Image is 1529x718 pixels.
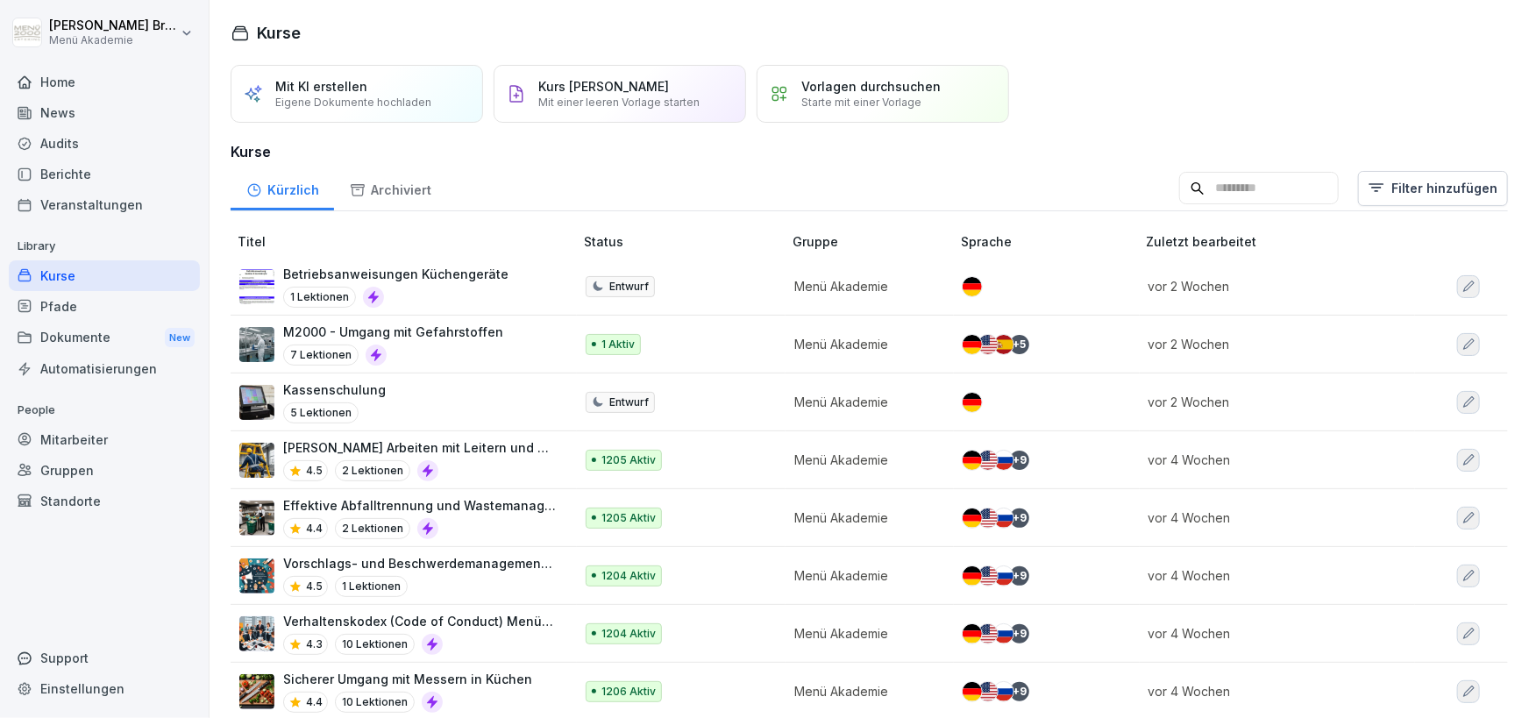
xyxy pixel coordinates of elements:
p: 2 Lektionen [335,518,410,539]
p: Status [584,232,786,251]
h3: Kurse [231,141,1508,162]
p: Entwurf [609,395,649,410]
img: ru.svg [994,566,1013,586]
p: 10 Lektionen [335,634,415,655]
p: 4.5 [306,579,323,594]
p: 1205 Aktiv [601,452,656,468]
p: Mit KI erstellen [275,79,367,94]
a: Mitarbeiter [9,424,200,455]
a: Berichte [9,159,200,189]
p: People [9,396,200,424]
div: Dokumente [9,322,200,354]
img: de.svg [963,508,982,528]
p: Menü Akademie [794,508,933,527]
p: vor 4 Wochen [1149,624,1395,643]
a: Audits [9,128,200,159]
img: us.svg [978,508,998,528]
img: es.svg [994,335,1013,354]
img: de.svg [963,624,982,643]
p: Sicherer Umgang mit Messern in Küchen [283,670,532,688]
a: News [9,97,200,128]
p: vor 2 Wochen [1149,335,1395,353]
a: DokumenteNew [9,322,200,354]
p: Menü Akademie [49,34,177,46]
p: 1206 Aktiv [601,684,656,700]
img: us.svg [978,335,998,354]
a: Gruppen [9,455,200,486]
p: Kassenschulung [283,380,386,399]
a: Veranstaltungen [9,189,200,220]
div: New [165,328,195,348]
p: Menü Akademie [794,451,933,469]
a: Standorte [9,486,200,516]
p: 4.5 [306,463,323,479]
p: Kurs [PERSON_NAME] [538,79,669,94]
p: 1 Lektionen [283,287,356,308]
img: de.svg [963,277,982,296]
a: Einstellungen [9,673,200,704]
img: hh3kvobgi93e94d22i1c6810.png [239,616,274,651]
p: Menü Akademie [794,566,933,585]
a: Pfade [9,291,200,322]
p: 1204 Aktiv [601,568,656,584]
img: fo1sisimhtzdww2xxsvhvhop.png [239,269,274,304]
a: Archiviert [334,166,446,210]
img: us.svg [978,451,998,470]
img: he669w9sgyb8g06jkdrmvx6u.png [239,501,274,536]
p: Titel [238,232,577,251]
a: Automatisierungen [9,353,200,384]
p: vor 4 Wochen [1149,566,1395,585]
p: Menü Akademie [794,682,933,700]
img: ru.svg [994,682,1013,701]
div: + 5 [1010,335,1029,354]
img: ru.svg [994,624,1013,643]
div: + 9 [1010,682,1029,701]
a: Kurse [9,260,200,291]
p: 2 Lektionen [335,460,410,481]
img: v7bxruicv7vvt4ltkcopmkzf.png [239,443,274,478]
p: 5 Lektionen [283,402,359,423]
button: Filter hinzufügen [1358,171,1508,206]
img: de.svg [963,335,982,354]
p: Menü Akademie [794,393,933,411]
img: m8bvy8z8kneahw7tpdkl7btm.png [239,558,274,594]
img: de.svg [963,682,982,701]
h1: Kurse [257,21,301,45]
p: Zuletzt bearbeitet [1147,232,1416,251]
p: Vorlagen durchsuchen [801,79,941,94]
img: ru.svg [994,451,1013,470]
p: vor 4 Wochen [1149,508,1395,527]
img: dssva556e3cgduke16rcbj2v.png [239,327,274,362]
p: Menü Akademie [794,335,933,353]
p: Starte mit einer Vorlage [801,96,921,109]
p: Entwurf [609,279,649,295]
p: Sprache [961,232,1140,251]
p: vor 4 Wochen [1149,682,1395,700]
p: vor 4 Wochen [1149,451,1395,469]
img: us.svg [978,566,998,586]
p: Menü Akademie [794,624,933,643]
p: Betriebsanweisungen Küchengeräte [283,265,508,283]
img: bnqppd732b90oy0z41dk6kj2.png [239,674,274,709]
p: vor 2 Wochen [1149,277,1395,295]
p: 1 Aktiv [601,337,635,352]
img: de.svg [963,566,982,586]
p: 4.3 [306,636,323,652]
a: Home [9,67,200,97]
img: us.svg [978,624,998,643]
div: Support [9,643,200,673]
p: [PERSON_NAME] Arbeiten mit Leitern und Tritten [283,438,556,457]
p: Menü Akademie [794,277,933,295]
p: Effektive Abfalltrennung und Wastemanagement im Catering [283,496,556,515]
